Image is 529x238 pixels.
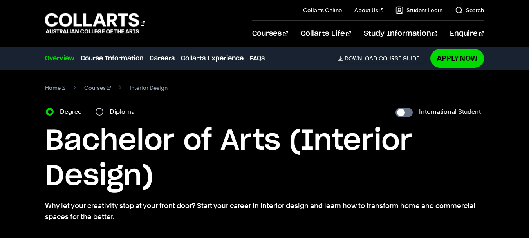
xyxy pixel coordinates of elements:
[81,54,143,63] a: Course Information
[60,106,86,117] label: Degree
[395,6,442,14] a: Student Login
[130,82,168,93] span: Interior Design
[364,21,437,47] a: Study Information
[45,200,484,222] p: Why let your creativity stop at your front door? Start your career in interior design and learn h...
[455,6,484,14] a: Search
[45,82,66,93] a: Home
[45,12,145,35] div: Go to homepage
[430,49,484,67] a: Apply Now
[450,21,484,47] a: Enquire
[345,55,377,62] span: Download
[250,54,265,63] a: FAQs
[303,6,342,14] a: Collarts Online
[45,54,74,63] a: Overview
[181,54,244,63] a: Collarts Experience
[252,21,288,47] a: Courses
[45,124,484,194] h1: Bachelor of Arts (Interior Design)
[354,6,383,14] a: About Us
[338,55,426,62] a: DownloadCourse Guide
[419,106,481,117] label: International Student
[84,82,111,93] a: Courses
[150,54,175,63] a: Careers
[110,106,139,117] label: Diploma
[301,21,351,47] a: Collarts Life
